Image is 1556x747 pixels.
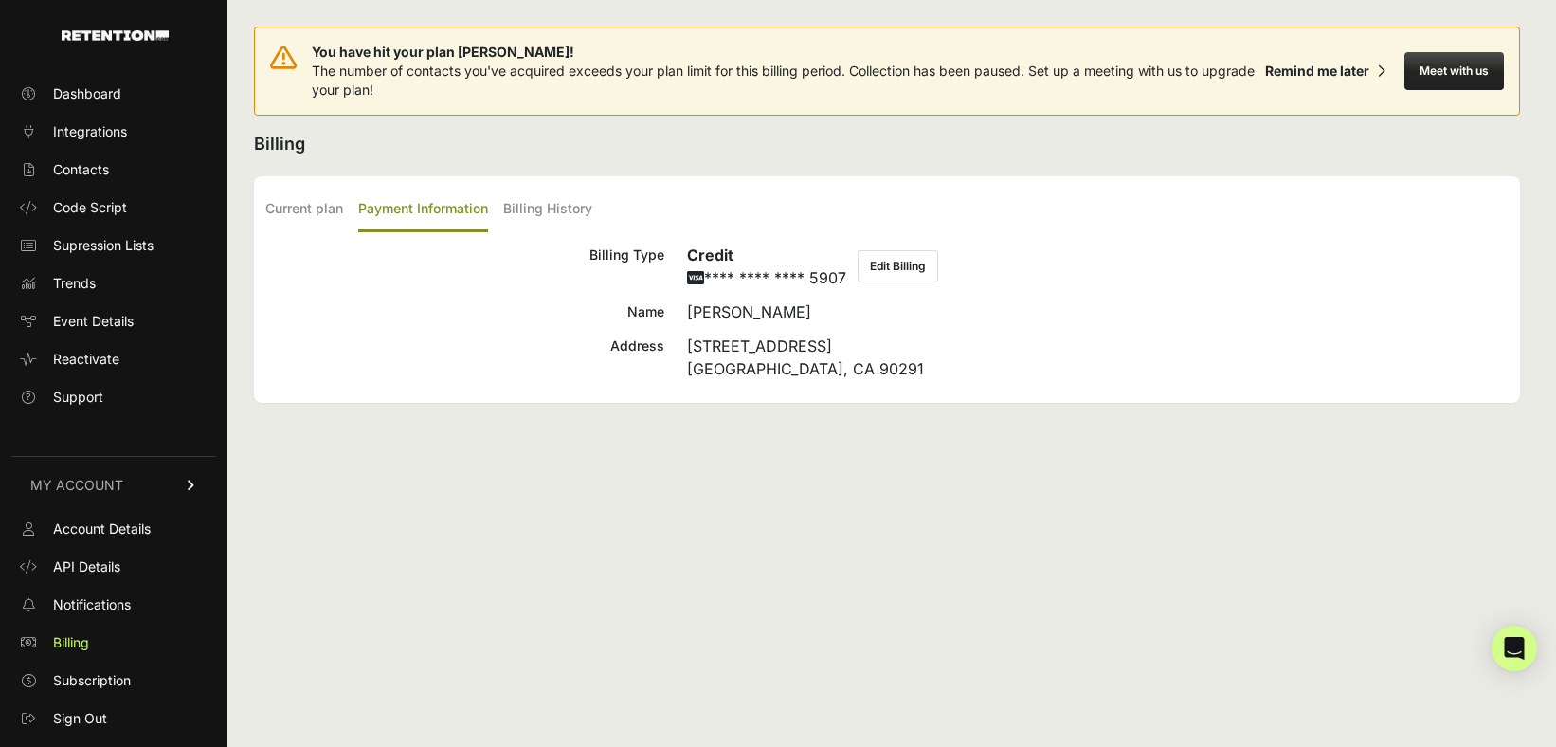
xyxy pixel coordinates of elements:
div: Address [265,335,664,380]
span: Reactivate [53,350,119,369]
img: Retention.com [62,30,169,41]
a: MY ACCOUNT [11,456,216,514]
span: Supression Lists [53,236,154,255]
div: Name [265,301,664,323]
a: Reactivate [11,344,216,374]
span: API Details [53,557,120,576]
button: Meet with us [1404,52,1504,90]
span: MY ACCOUNT [30,476,123,495]
span: Dashboard [53,84,121,103]
a: Sign Out [11,703,216,734]
a: Billing [11,628,216,658]
span: Code Script [53,198,127,217]
a: Trends [11,268,216,299]
span: Trends [53,274,96,293]
a: Supression Lists [11,230,216,261]
a: Contacts [11,155,216,185]
a: Code Script [11,192,216,223]
a: API Details [11,552,216,582]
div: Open Intercom Messenger [1492,626,1537,671]
label: Billing History [503,188,592,232]
a: Event Details [11,306,216,337]
h6: Credit [687,244,846,266]
h2: Billing [254,131,1520,157]
span: Sign Out [53,709,107,728]
span: Support [53,388,103,407]
span: Account Details [53,519,151,538]
span: Billing [53,633,89,652]
span: You have hit your plan [PERSON_NAME]! [312,43,1257,62]
span: Event Details [53,312,134,331]
div: [PERSON_NAME] [687,301,1509,323]
a: Support [11,382,216,412]
a: Dashboard [11,79,216,109]
span: Contacts [53,160,109,179]
span: Subscription [53,671,131,690]
button: Edit Billing [858,250,938,282]
span: Integrations [53,122,127,141]
a: Notifications [11,590,216,620]
div: Remind me later [1265,62,1369,81]
label: Current plan [265,188,343,232]
a: Subscription [11,665,216,696]
a: Integrations [11,117,216,147]
div: [STREET_ADDRESS] [GEOGRAPHIC_DATA], CA 90291 [687,335,1509,380]
label: Payment Information [358,188,488,232]
a: Account Details [11,514,216,544]
span: The number of contacts you've acquired exceeds your plan limit for this billing period. Collectio... [312,63,1255,98]
span: Notifications [53,595,131,614]
button: Remind me later [1257,54,1393,88]
div: Billing Type [265,244,664,289]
